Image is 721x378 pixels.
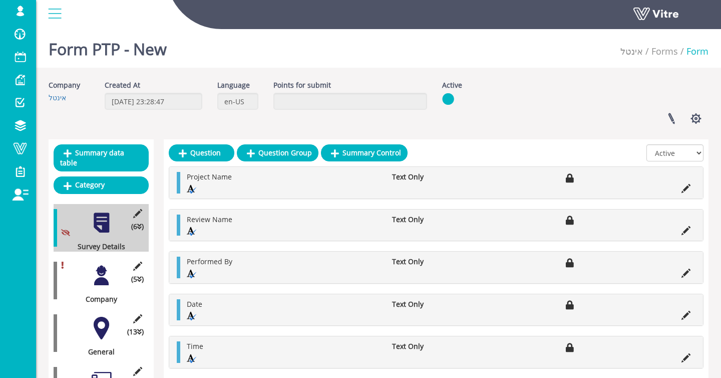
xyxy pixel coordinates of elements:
[131,274,144,284] span: (5 )
[187,257,232,266] span: Performed By
[49,80,80,90] label: Company
[217,80,250,90] label: Language
[387,215,464,225] li: Text Only
[651,45,678,57] a: Forms
[187,215,232,224] span: Review Name
[187,172,232,181] span: Project Name
[127,327,144,337] span: (13 )
[237,144,318,161] a: Question Group
[131,222,144,232] span: (6 )
[678,45,708,58] li: Form
[273,80,331,90] label: Points for submit
[169,144,234,161] a: Question
[442,93,454,105] img: yes
[49,93,66,102] a: אינטל
[54,242,141,252] div: Survey Details
[620,45,643,57] a: אינטל
[54,294,141,304] div: Company
[321,144,408,161] a: Summary Control
[54,176,149,194] a: Category
[387,341,464,351] li: Text Only
[49,25,167,68] h1: Form PTP - New
[387,172,464,182] li: Text Only
[387,257,464,267] li: Text Only
[54,347,141,357] div: General
[187,341,203,351] span: Time
[187,299,202,309] span: Date
[387,299,464,309] li: Text Only
[442,80,462,90] label: Active
[105,80,140,90] label: Created At
[54,144,149,171] a: Summary data table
